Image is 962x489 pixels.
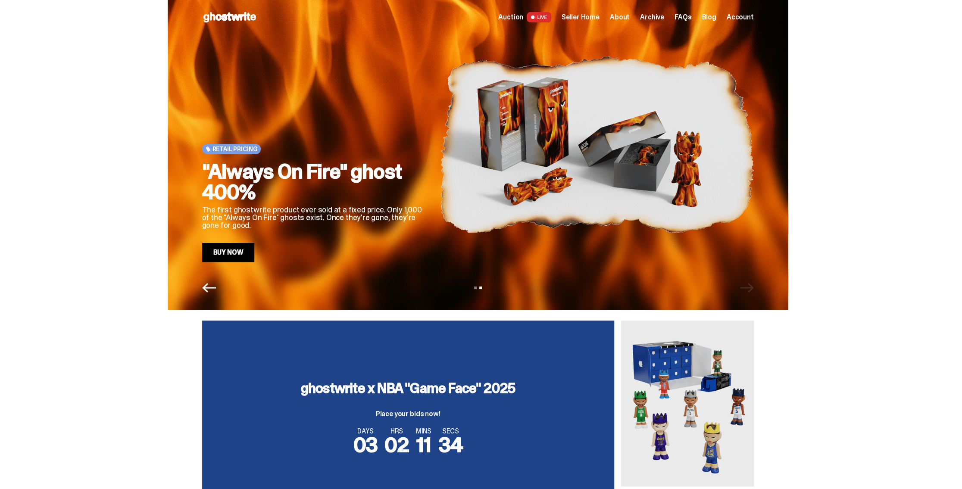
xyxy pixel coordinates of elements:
[675,14,691,21] a: FAQs
[527,12,551,22] span: LIVE
[562,14,600,21] a: Seller Home
[479,287,482,289] button: View slide 2
[202,281,216,295] button: Previous
[202,243,255,262] a: Buy Now
[416,431,431,458] span: 11
[301,411,515,417] p: Place your bids now!
[353,428,378,435] span: DAYS
[727,14,754,21] a: Account
[640,14,664,21] a: Archive
[212,146,258,153] span: Retail Pricing
[610,14,630,21] a: About
[384,428,409,435] span: HRS
[498,12,551,22] a: Auction LIVE
[440,27,754,262] img: "Always On Fire" ghost 400%
[474,287,477,289] button: View slide 1
[202,206,426,229] p: The first ghostwrite product ever sold at a fixed price. Only 1,000 of the "Always On Fire" ghost...
[438,431,463,458] span: 34
[353,431,378,458] span: 03
[301,381,515,395] h3: ghostwrite x NBA "Game Face" 2025
[384,431,409,458] span: 02
[438,428,463,435] span: SECS
[702,14,716,21] a: Blog
[202,161,426,202] h2: "Always On Fire" ghost 400%
[498,14,523,21] span: Auction
[416,428,431,435] span: MINS
[621,321,754,486] img: Game Face (2025)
